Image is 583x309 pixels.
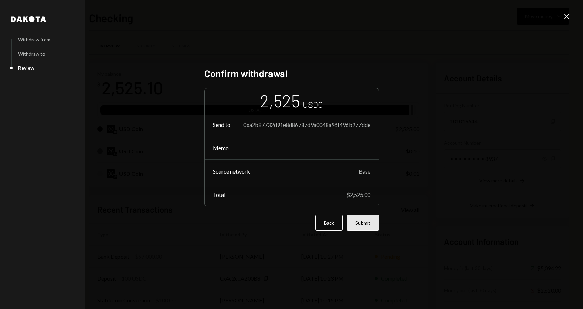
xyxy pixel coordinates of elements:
div: 2,525 [260,90,300,111]
div: Total [213,191,225,198]
div: USDC [303,99,323,110]
div: Base [359,168,370,175]
div: Withdraw to [18,51,45,57]
div: 0xa2b87732d91e8d86787d9a0048a96f496b277dde [243,121,370,128]
div: Withdraw from [18,37,50,43]
button: Submit [347,215,379,231]
div: $2,525.00 [346,191,370,198]
div: Memo [213,145,229,151]
div: Review [18,65,34,71]
h2: Confirm withdrawal [204,67,379,80]
div: Send to [213,121,230,128]
div: Source network [213,168,250,175]
button: Back [315,215,343,231]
